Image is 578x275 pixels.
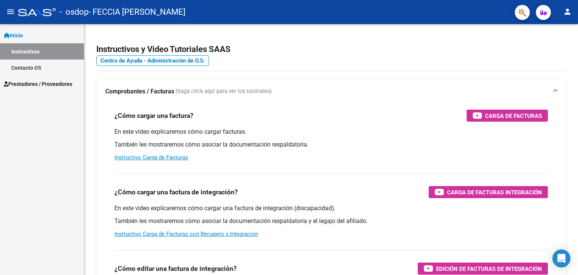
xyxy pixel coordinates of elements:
[4,31,23,40] span: Inicio
[447,188,542,197] span: Carga de Facturas Integración
[114,128,548,136] p: En este video explicaremos cómo cargar facturas.
[114,187,238,197] h3: ¿Cómo cargar una factura de integración?
[96,42,566,57] h2: Instructivos y Video Tutoriales SAAS
[114,110,193,121] h3: ¿Cómo cargar una factura?
[114,141,548,149] p: También les mostraremos cómo asociar la documentación respaldatoria.
[114,217,548,225] p: También les mostraremos cómo asociar la documentación respaldatoria y el legajo del afiliado.
[59,4,88,20] span: - osdop
[114,231,258,237] a: Instructivo Carga de Facturas con Recupero x Integración
[485,111,542,121] span: Carga de Facturas
[418,263,548,275] button: Edición de Facturas de integración
[105,87,174,96] strong: Comprobantes / Facturas
[467,110,548,122] button: Carga de Facturas
[429,186,548,198] button: Carga de Facturas Integración
[96,55,209,66] a: Centro de Ayuda - Administración de O.S.
[4,80,72,88] span: Prestadores / Proveedores
[96,79,566,104] mat-expansion-panel-header: Comprobantes / Facturas (haga click aquí para ver los tutoriales)
[176,87,272,96] span: (haga click aquí para ver los tutoriales)
[6,7,15,16] mat-icon: menu
[114,263,237,274] h3: ¿Cómo editar una factura de integración?
[114,154,188,161] a: Instructivo Carga de Facturas
[436,264,542,273] span: Edición de Facturas de integración
[114,204,548,212] p: En este video explicaremos cómo cargar una factura de integración (discapacidad).
[88,4,186,20] span: - FECCIA [PERSON_NAME]
[563,7,572,16] mat-icon: person
[552,249,570,267] div: Open Intercom Messenger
